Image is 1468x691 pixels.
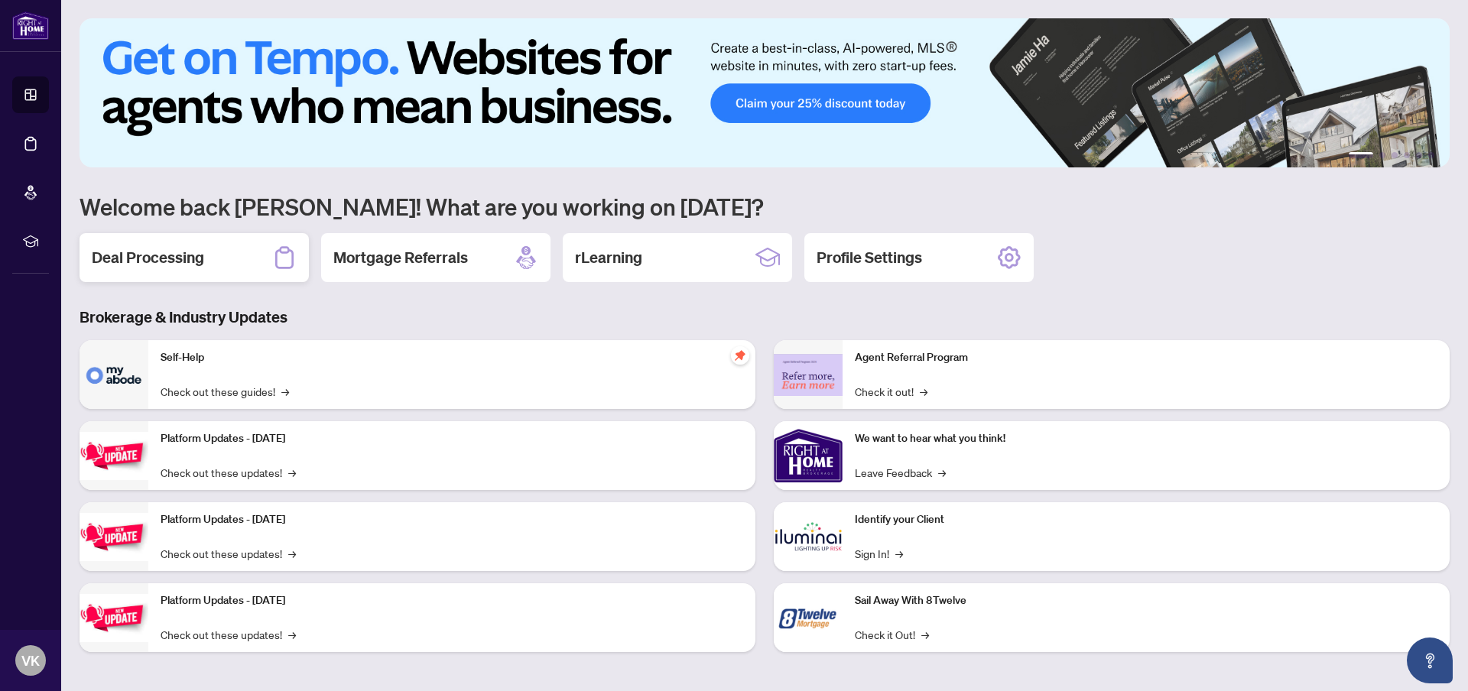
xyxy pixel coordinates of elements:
[80,340,148,409] img: Self-Help
[281,383,289,400] span: →
[855,430,1437,447] p: We want to hear what you think!
[938,464,946,481] span: →
[80,18,1450,167] img: Slide 0
[288,464,296,481] span: →
[161,349,743,366] p: Self-Help
[731,346,749,365] span: pushpin
[80,307,1450,328] h3: Brokerage & Industry Updates
[21,650,40,671] span: VK
[855,464,946,481] a: Leave Feedback→
[161,464,296,481] a: Check out these updates!→
[1416,152,1422,158] button: 5
[1407,637,1453,683] button: Open asap
[161,383,289,400] a: Check out these guides!→
[12,11,49,40] img: logo
[161,430,743,447] p: Platform Updates - [DATE]
[1404,152,1410,158] button: 4
[774,502,843,571] img: Identify your Client
[161,626,296,643] a: Check out these updates!→
[80,594,148,642] img: Platform Updates - June 23, 2025
[161,592,743,609] p: Platform Updates - [DATE]
[288,626,296,643] span: →
[92,247,204,268] h2: Deal Processing
[1428,152,1434,158] button: 6
[1392,152,1398,158] button: 3
[855,592,1437,609] p: Sail Away With 8Twelve
[333,247,468,268] h2: Mortgage Referrals
[1349,152,1373,158] button: 1
[161,511,743,528] p: Platform Updates - [DATE]
[895,545,903,562] span: →
[575,247,642,268] h2: rLearning
[817,247,922,268] h2: Profile Settings
[855,545,903,562] a: Sign In!→
[855,626,929,643] a: Check it Out!→
[774,354,843,396] img: Agent Referral Program
[288,545,296,562] span: →
[80,432,148,480] img: Platform Updates - July 21, 2025
[1379,152,1385,158] button: 2
[774,421,843,490] img: We want to hear what you think!
[855,349,1437,366] p: Agent Referral Program
[774,583,843,652] img: Sail Away With 8Twelve
[921,626,929,643] span: →
[920,383,927,400] span: →
[855,383,927,400] a: Check it out!→
[80,513,148,561] img: Platform Updates - July 8, 2025
[80,192,1450,221] h1: Welcome back [PERSON_NAME]! What are you working on [DATE]?
[161,545,296,562] a: Check out these updates!→
[855,511,1437,528] p: Identify your Client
